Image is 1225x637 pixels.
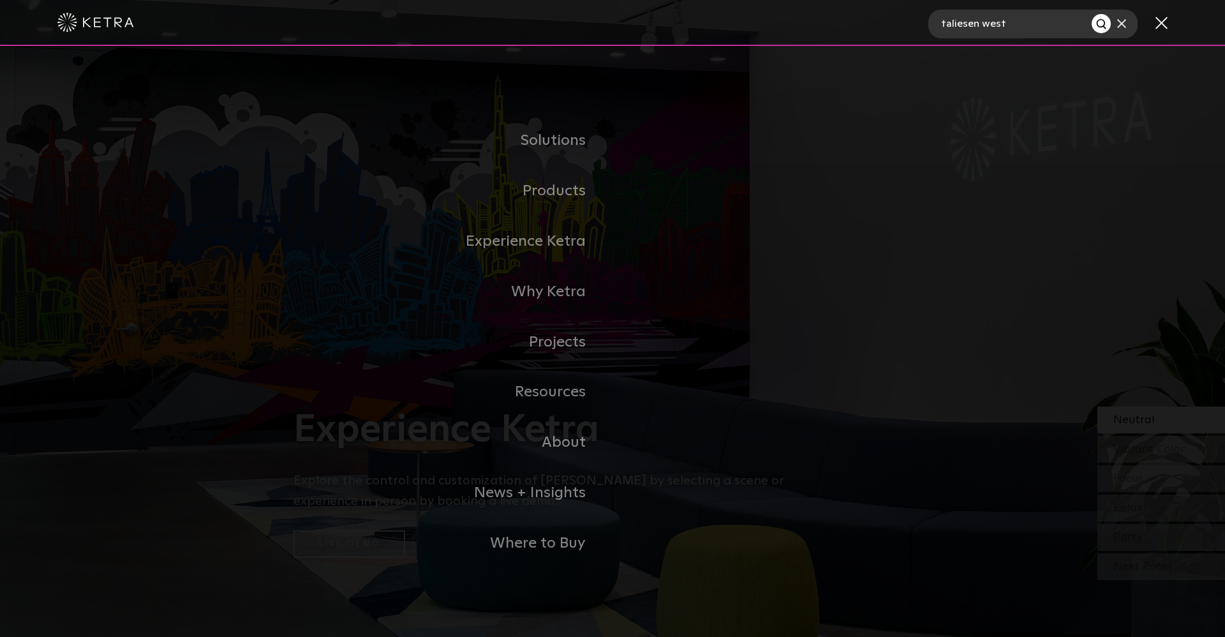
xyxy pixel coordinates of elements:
[293,518,612,569] a: Where to Buy
[293,468,612,518] a: News + Insights
[1092,14,1111,33] button: Search
[293,116,612,166] a: Solutions
[293,267,612,317] a: Why Ketra
[57,13,134,32] img: ketra-logo-2019-white
[293,367,612,417] a: Resources
[293,417,612,468] a: About
[293,317,612,368] a: Projects
[1095,18,1109,31] img: search button
[293,166,612,216] a: Products
[293,116,932,568] div: Navigation Menu
[1117,19,1126,28] img: close search form
[293,216,612,267] a: Experience Ketra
